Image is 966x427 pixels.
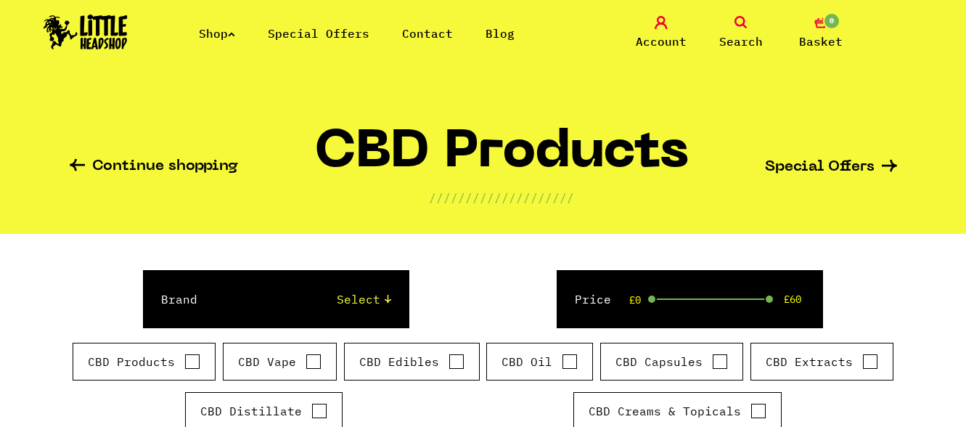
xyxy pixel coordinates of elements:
label: Price [575,290,611,308]
a: Special Offers [268,26,369,41]
span: Search [719,33,763,50]
p: //////////////////// [429,189,574,206]
a: Shop [199,26,235,41]
span: £60 [784,293,801,305]
a: Blog [486,26,515,41]
label: CBD Edibles [359,353,464,370]
a: Contact [402,26,453,41]
span: 0 [823,12,840,30]
label: CBD Oil [502,353,578,370]
label: CBD Capsules [615,353,728,370]
label: CBD Products [88,353,200,370]
label: CBD Distillate [200,402,327,420]
label: CBD Creams & Topicals [589,402,766,420]
img: Little Head Shop Logo [44,15,128,49]
a: Continue shopping [70,159,238,176]
label: Brand [161,290,197,308]
span: Account [636,33,687,50]
h1: CBD Products [314,129,689,189]
a: Special Offers [765,160,897,175]
a: 0 Basket [785,16,857,50]
span: £0 [629,294,641,306]
label: CBD Extracts [766,353,878,370]
a: Search [705,16,777,50]
span: Basket [799,33,843,50]
label: CBD Vape [238,353,322,370]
